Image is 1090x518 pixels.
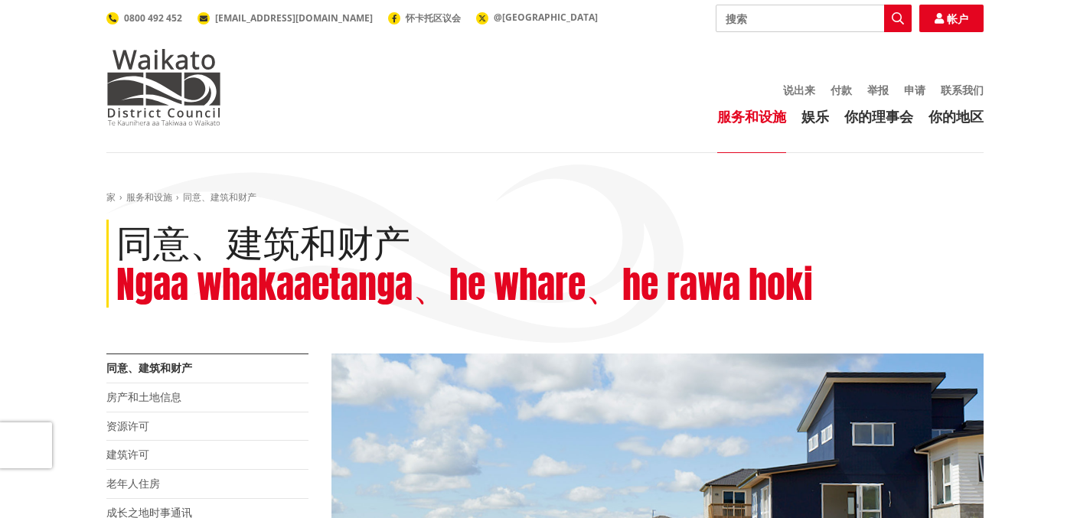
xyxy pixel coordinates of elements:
a: 家 [106,191,116,204]
a: 老年人住房 [106,476,160,490]
font: @[GEOGRAPHIC_DATA] [494,11,598,24]
a: 你的理事会 [844,107,913,125]
a: @[GEOGRAPHIC_DATA] [476,11,598,24]
a: 0800 492 452 [106,11,182,24]
a: 说出来 [783,83,815,97]
font: 帐户 [947,11,968,26]
a: 举报 [867,83,889,97]
iframe: Messenger 启动器 [1020,454,1075,509]
font: 同意、建筑和财产 [116,213,410,269]
a: 服务和设施 [126,191,172,204]
nav: 面包屑 [106,191,984,204]
a: 建筑许可 [106,447,149,461]
a: 付款 [831,83,852,97]
a: 申请 [904,83,925,97]
input: 搜索输入 [716,5,912,32]
a: 娱乐 [801,107,829,125]
a: [EMAIL_ADDRESS][DOMAIN_NAME] [197,11,373,24]
a: 资源许可 [106,419,149,433]
a: 怀卡托区议会 [388,11,461,24]
img: 怀卡托区议会 - Te Kaunihera aa Takiwaa o Waikato [106,49,221,125]
font: 0800 492 452 [124,11,182,24]
a: 同意、建筑和财产 [106,360,192,375]
a: 帐户 [919,5,984,32]
font: [EMAIL_ADDRESS][DOMAIN_NAME] [215,11,373,24]
a: 服务和设施 [717,107,786,125]
font: Ngaa whakaaetanga、he whare、he rawa hoki [116,257,813,312]
font: 怀卡托区议会 [406,11,461,24]
a: 你的地区 [928,107,984,125]
font: 同意、建筑和财产 [183,191,256,204]
a: 联系我们 [941,83,984,97]
a: 房产和土地信息 [106,389,181,404]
